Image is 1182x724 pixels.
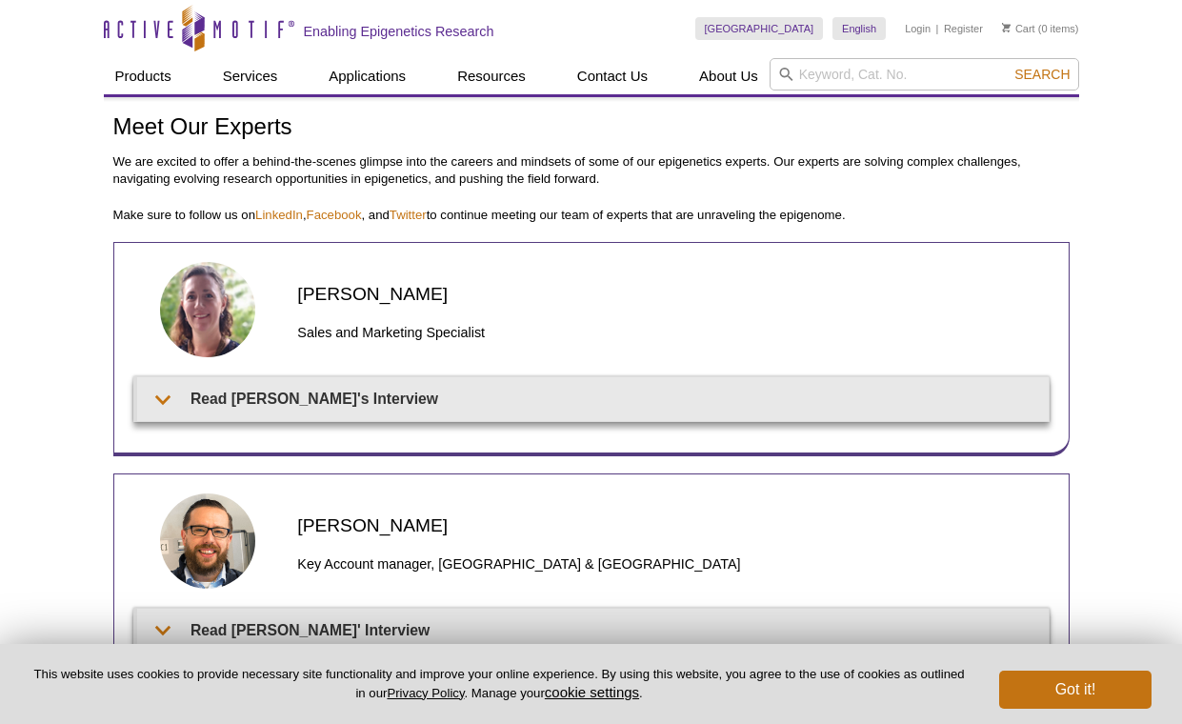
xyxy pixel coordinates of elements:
[1002,22,1035,35] a: Cart
[113,207,1070,224] p: Make sure to follow us on , , and to continue meeting our team of experts that are unraveling the...
[1002,17,1079,40] li: (0 items)
[1002,23,1011,32] img: Your Cart
[297,281,1049,307] h2: [PERSON_NAME]
[304,23,494,40] h2: Enabling Epigenetics Research
[160,493,255,589] img: Matthias Spiller-Becker headshot
[944,22,983,35] a: Register
[688,58,770,94] a: About Us
[30,666,968,702] p: This website uses cookies to provide necessary site functionality and improve your online experie...
[387,686,464,700] a: Privacy Policy
[446,58,537,94] a: Resources
[297,513,1049,538] h2: [PERSON_NAME]
[317,58,417,94] a: Applications
[297,321,1049,344] h3: Sales and Marketing Specialist
[255,208,303,222] a: LinkedIn
[695,17,824,40] a: [GEOGRAPHIC_DATA]
[832,17,886,40] a: English
[566,58,659,94] a: Contact Us
[905,22,931,35] a: Login
[1009,66,1075,83] button: Search
[297,553,1049,575] h3: Key Account manager, [GEOGRAPHIC_DATA] & [GEOGRAPHIC_DATA]
[390,208,427,222] a: Twitter
[307,208,362,222] a: Facebook
[211,58,290,94] a: Services
[770,58,1079,90] input: Keyword, Cat. No.
[545,684,639,700] button: cookie settings
[137,609,1049,652] summary: Read [PERSON_NAME]' Interview
[1014,67,1070,82] span: Search
[936,17,939,40] li: |
[999,671,1152,709] button: Got it!
[104,58,183,94] a: Products
[160,262,255,357] img: Anne-Sophie Berthomieu headshot
[113,114,1070,142] h1: Meet Our Experts
[113,153,1070,188] p: We are excited to offer a behind-the-scenes glimpse into the careers and mindsets of some of our ...
[137,377,1049,420] summary: Read [PERSON_NAME]'s Interview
